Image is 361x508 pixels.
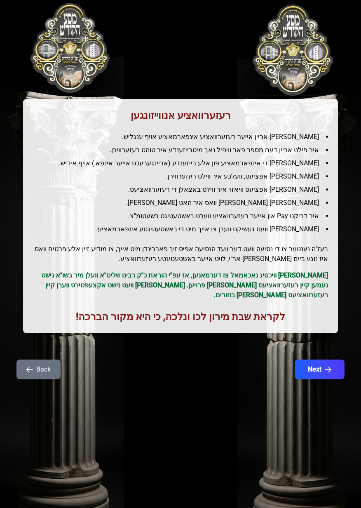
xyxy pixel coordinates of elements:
p: [PERSON_NAME] וויכטיג נאכאמאל צו דערמאנען, אז עפ"י הוראת כ"ק רבינו שליט"א וועלן מיר בשו"א נישט נע... [33,270,328,300]
li: [PERSON_NAME] אפציעס, וועלכע איר ווילט רעזערווירן. [40,172,328,181]
li: איר דריקט Pay און אייער רעזערוואציע ווערט באשטעטיגט בשעטומ"צ. [40,211,328,221]
h1: רעזערוואציע אנווייזונגען [33,109,328,122]
li: [PERSON_NAME] וועט געשיקט ווערן צו אייך מיט די באשטעטיגטע אינפארמאציע. [40,224,328,234]
li: [PERSON_NAME] אפציעס וויאזוי איר ווילט באצאלן די רעזערוואציעס. [40,185,328,195]
h2: בעז"ה נענטער צו די נסיעה וועט דער וועד הנסיעה אפיס זיך פארבינדן מיט אייך, צו מודיע זיין אלע פרטים... [33,244,328,264]
button: Back [16,360,61,379]
li: [PERSON_NAME] אריין אייער רעזערוואציע אינפארמאציע אויף ענגליש. [40,132,328,142]
li: [PERSON_NAME] [PERSON_NAME] וואס איר האט [PERSON_NAME]. [40,198,328,208]
h1: לקראת שבת מירון לכו ונלכה, כי היא מקור הברכה! [33,310,328,323]
li: איר פילט אריין דעם מספר פאר וויפיל נאך מיטרייזענדע איר טוהט רעזערווירן. [40,145,328,155]
button: Next [295,360,345,379]
li: [PERSON_NAME] די אינפארמאציע פון אלע רייזענדע (אריינגערעכט אייער אינפא.) אויף אידיש. [40,158,328,168]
